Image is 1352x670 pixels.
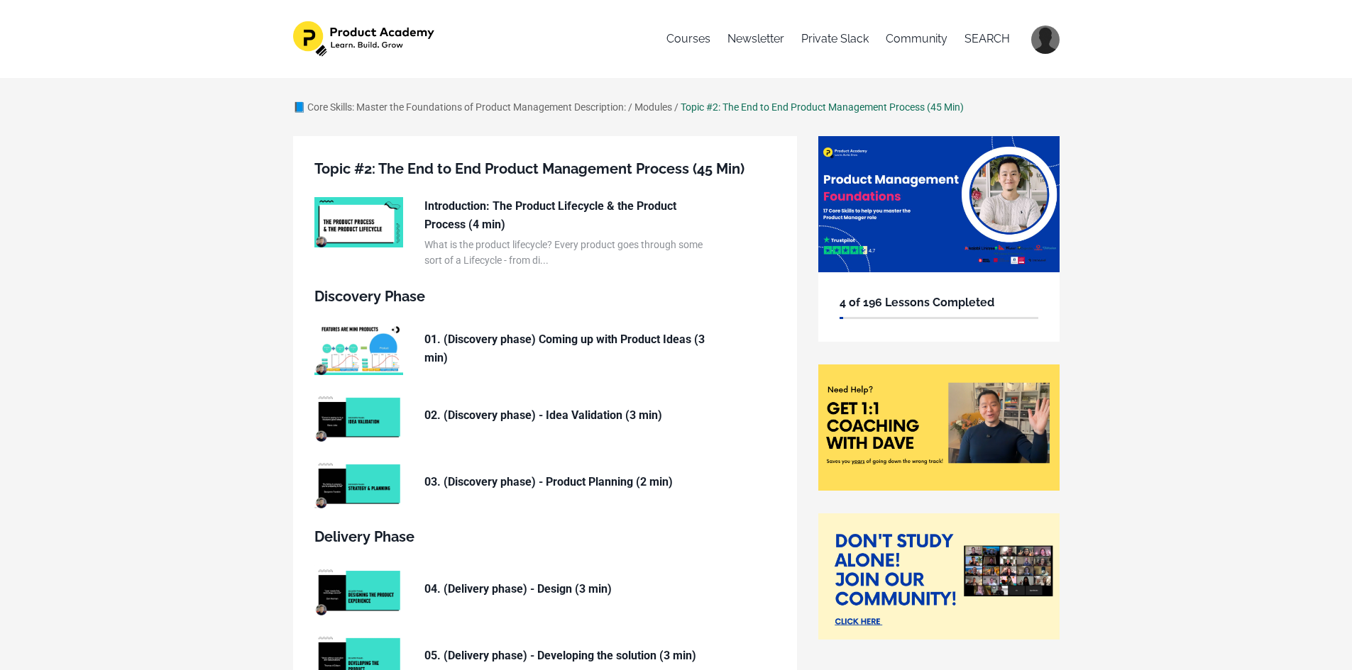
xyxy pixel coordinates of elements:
p: 02. (Discovery phase) - Idea Validation (3 min) [424,406,708,425]
a: 04. (Delivery phase) - Design (3 min) [314,565,776,615]
a: Introduction: The Product Lifecycle & the Product Process (4 min) What is the product lifecycle? ... [314,197,776,268]
a: Community [886,21,947,57]
p: 05. (Delivery phase) - Developing the solution (3 min) [424,647,708,665]
img: 1e4575b-f30f-f7bc-803-1053f84514_582dc3fb-c1b0-4259-95ab-5487f20d86c3.png [293,21,437,57]
h5: Discovery Phase [314,285,776,308]
img: 944d937f-a3de-47e4-9a22-a19cf72a0b19.jpg [314,325,403,374]
h6: 4 of 196 Lessons Completed [840,294,1038,312]
a: 03. (Discovery phase) - Product Planning (2 min) [314,459,776,508]
img: 44604e1-f832-4873-c755-8be23318bfc_12.png [818,136,1060,272]
p: 03. (Discovery phase) - Product Planning (2 min) [424,473,708,491]
p: What is the product lifecycle? Every product goes through some sort of a Lifecycle - from di... [424,237,708,269]
a: 📘 Core Skills: Master the Foundations of Product Management Description: [293,101,626,113]
h5: Topic #2: The End to End Product Management Process (45 Min) [314,157,776,180]
p: 01. (Discovery phase) Coming up with Product Ideas (3 min) [424,330,708,367]
p: 04. (Delivery phase) - Design (3 min) [424,580,708,598]
a: Modules [634,101,672,113]
img: c09fbb7e94211bd97a8ab03566e2c778 [1031,26,1060,54]
img: 1e8c1d82-4ac3-47a2-be19-3e507bf94f10.jpg [314,197,403,247]
p: Introduction: The Product Lifecycle & the Product Process (4 min) [424,197,708,233]
a: 01. (Discovery phase) Coming up with Product Ideas (3 min) [314,325,776,374]
div: / [628,99,632,115]
a: SEARCH [964,21,1010,57]
a: Private Slack [801,21,869,57]
h5: Delivery Phase [314,525,776,548]
img: 4315193e-f155-423b-9b4a-3b4d377847a8.jpg [314,565,403,615]
img: e142cd92-867c-40e5-8f99-03094daa796c.jpg [314,459,403,508]
div: / [674,99,678,115]
a: Newsletter [727,21,784,57]
a: Courses [666,21,710,57]
img: 8f7df7-7e21-1711-f3b5-0b085c5d0c7_join_our_community.png [818,513,1060,640]
div: Topic #2: The End to End Product Management Process (45 Min) [681,99,964,115]
img: 8be08-880d-c0e-b727-42286b0aac6e_Need_coaching_.png [818,364,1060,491]
a: 02. (Discovery phase) - Idea Validation (3 min) [314,392,776,442]
img: 9e32029a-f016-4356-bb18-c1b39e78253c.jpg [314,392,403,442]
